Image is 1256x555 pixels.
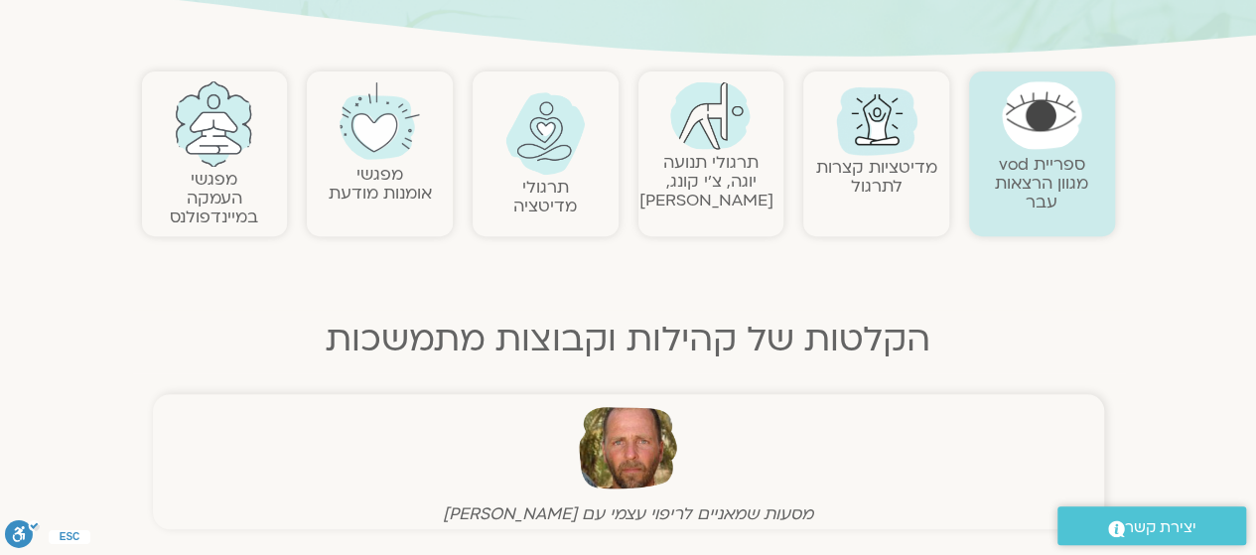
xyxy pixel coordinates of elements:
a: יצירת קשר [1057,506,1246,545]
a: מפגשיאומנות מודעת [329,163,432,205]
span: יצירת קשר [1125,514,1196,541]
a: תרגולי תנועהיוגה, צ׳י קונג, [PERSON_NAME] [639,151,773,211]
a: תרגולימדיטציה [513,176,577,217]
a: ספריית vodמגוון הרצאות עבר [995,153,1088,213]
a: מפגשיהעמקה במיינדפולנס [170,168,258,228]
figcaption: מסעות שמאניים לריפוי עצמי עם [PERSON_NAME] [158,503,1099,524]
h2: הקלטות של קהילות וקבוצות מתמשכות [142,320,1115,359]
a: מדיטציות קצרות לתרגול [816,156,937,198]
